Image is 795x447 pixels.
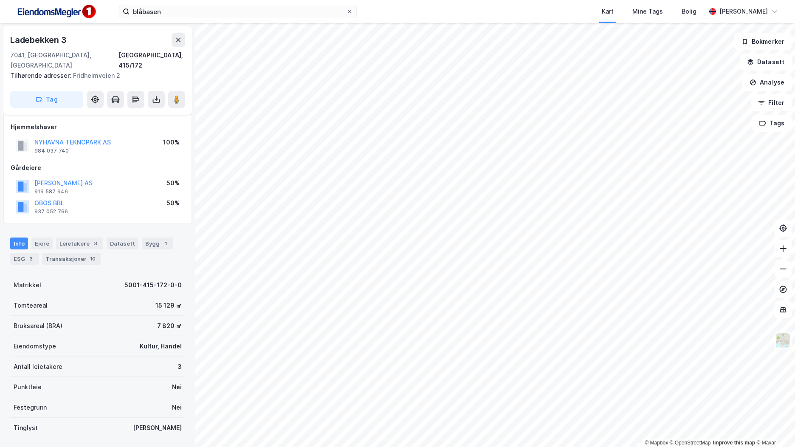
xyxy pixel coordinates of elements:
[172,402,182,413] div: Nei
[10,238,28,249] div: Info
[88,255,97,263] div: 10
[130,5,346,18] input: Søk på adresse, matrikkel, gårdeiere, leietakere eller personer
[11,122,185,132] div: Hjemmelshaver
[91,239,100,248] div: 3
[155,300,182,311] div: 15 129 ㎡
[14,382,42,392] div: Punktleie
[670,440,711,446] a: OpenStreetMap
[118,50,185,71] div: [GEOGRAPHIC_DATA], 415/172
[10,50,118,71] div: 7041, [GEOGRAPHIC_DATA], [GEOGRAPHIC_DATA]
[107,238,138,249] div: Datasett
[602,6,614,17] div: Kart
[163,137,180,147] div: 100%
[14,341,56,351] div: Eiendomstype
[10,91,83,108] button: Tag
[172,382,182,392] div: Nei
[178,362,182,372] div: 3
[42,253,101,265] div: Transaksjoner
[682,6,696,17] div: Bolig
[775,332,791,348] img: Z
[734,33,792,50] button: Bokmerker
[713,440,755,446] a: Improve this map
[34,147,69,154] div: 984 037 740
[10,72,73,79] span: Tilhørende adresser:
[742,74,792,91] button: Analyse
[34,208,68,215] div: 937 052 766
[161,239,170,248] div: 1
[133,423,182,433] div: [PERSON_NAME]
[10,33,68,47] div: Ladebekken 3
[166,178,180,188] div: 50%
[753,406,795,447] iframe: Chat Widget
[740,54,792,71] button: Datasett
[11,163,185,173] div: Gårdeiere
[124,280,182,290] div: 5001-415-172-0-0
[632,6,663,17] div: Mine Tags
[751,94,792,111] button: Filter
[719,6,768,17] div: [PERSON_NAME]
[10,71,178,81] div: Fridheimveien 2
[14,280,41,290] div: Matrikkel
[166,198,180,208] div: 50%
[142,238,173,249] div: Bygg
[753,406,795,447] div: Kontrollprogram for chat
[14,2,99,21] img: F4PB6Px+NJ5v8B7XTbfpPpyloAAAAASUVORK5CYII=
[752,115,792,132] button: Tags
[14,321,62,331] div: Bruksareal (BRA)
[27,255,35,263] div: 3
[645,440,668,446] a: Mapbox
[56,238,103,249] div: Leietakere
[10,253,39,265] div: ESG
[34,188,68,195] div: 919 587 946
[31,238,53,249] div: Eiere
[14,300,48,311] div: Tomteareal
[14,402,47,413] div: Festegrunn
[14,423,38,433] div: Tinglyst
[140,341,182,351] div: Kultur, Handel
[14,362,62,372] div: Antall leietakere
[157,321,182,331] div: 7 820 ㎡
